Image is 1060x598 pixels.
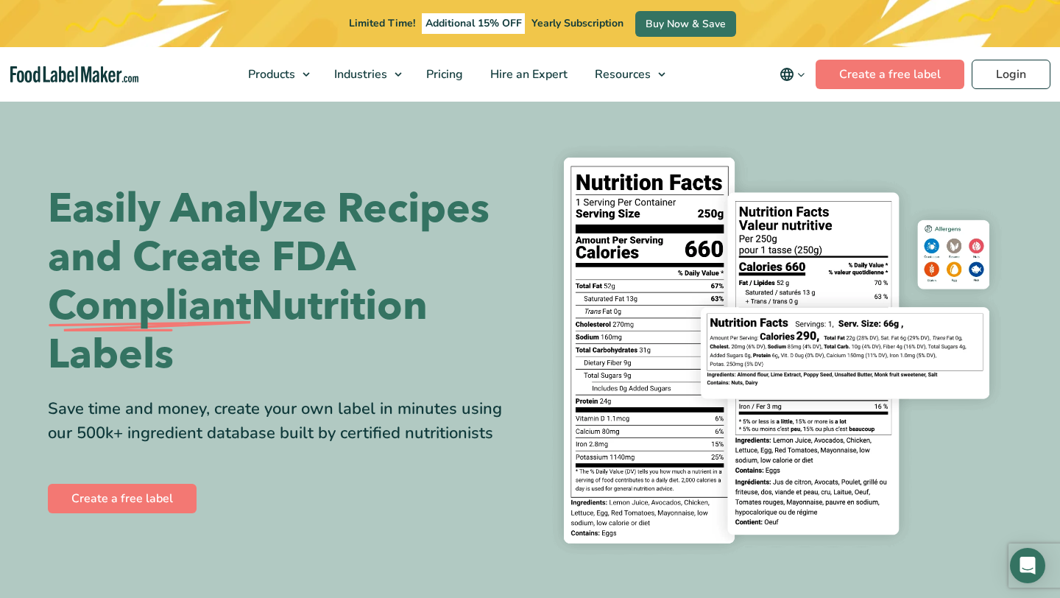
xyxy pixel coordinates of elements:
a: Create a free label [48,484,197,513]
a: Resources [582,47,673,102]
a: Products [235,47,317,102]
div: Open Intercom Messenger [1010,548,1045,583]
span: Limited Time! [349,16,415,30]
span: Industries [330,66,389,82]
a: Industries [321,47,409,102]
a: Pricing [413,47,473,102]
span: Compliant [48,282,251,331]
span: Hire an Expert [486,66,569,82]
span: Products [244,66,297,82]
h1: Easily Analyze Recipes and Create FDA Nutrition Labels [48,185,519,379]
div: Save time and money, create your own label in minutes using our 500k+ ingredient database built b... [48,397,519,446]
span: Resources [590,66,652,82]
a: Login [972,60,1050,89]
span: Additional 15% OFF [422,13,526,34]
span: Yearly Subscription [531,16,623,30]
a: Buy Now & Save [635,11,736,37]
a: Create a free label [816,60,964,89]
a: Hire an Expert [477,47,578,102]
span: Pricing [422,66,464,82]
